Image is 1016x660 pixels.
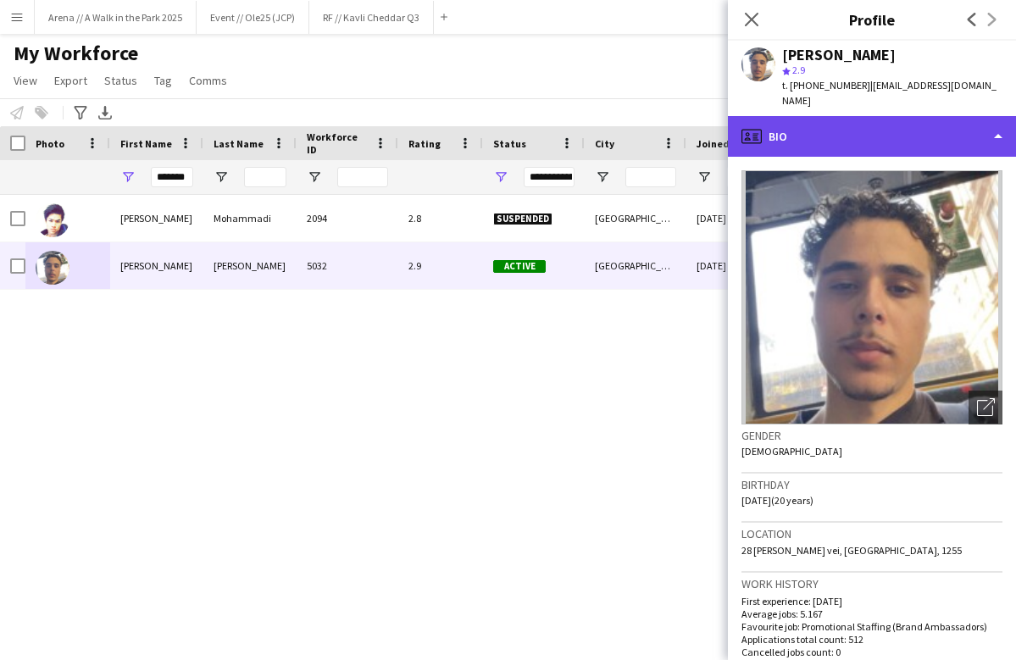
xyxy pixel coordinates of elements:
[595,169,610,185] button: Open Filter Menu
[741,646,1002,658] p: Cancelled jobs count: 0
[741,607,1002,620] p: Average jobs: 5.167
[182,69,234,92] a: Comms
[792,64,805,76] span: 2.9
[36,251,69,285] img: Hussein Alsaedi
[585,195,686,241] div: [GEOGRAPHIC_DATA]
[307,169,322,185] button: Open Filter Menu
[782,79,997,107] span: | [EMAIL_ADDRESS][DOMAIN_NAME]
[104,73,137,88] span: Status
[70,103,91,123] app-action-btn: Advanced filters
[728,116,1016,157] div: Bio
[686,195,788,241] div: [DATE]
[203,242,297,289] div: [PERSON_NAME]
[697,169,712,185] button: Open Filter Menu
[214,137,264,150] span: Last Name
[47,69,94,92] a: Export
[493,137,526,150] span: Status
[7,69,44,92] a: View
[741,576,1002,591] h3: Work history
[741,595,1002,607] p: First experience: [DATE]
[151,167,193,187] input: First Name Filter Input
[782,79,870,92] span: t. [PHONE_NUMBER]
[95,103,115,123] app-action-btn: Export XLSX
[741,445,842,458] span: [DEMOGRAPHIC_DATA]
[585,242,686,289] div: [GEOGRAPHIC_DATA]
[297,195,398,241] div: 2094
[741,526,1002,541] h3: Location
[969,391,1002,424] div: Open photos pop-in
[203,195,297,241] div: Mohammadi
[14,41,138,66] span: My Workforce
[727,167,778,187] input: Joined Filter Input
[741,633,1002,646] p: Applications total count: 512
[297,242,398,289] div: 5032
[35,1,197,34] button: Arena // A Walk in the Park 2025
[54,73,87,88] span: Export
[741,170,1002,424] img: Crew avatar or photo
[337,167,388,187] input: Workforce ID Filter Input
[36,137,64,150] span: Photo
[697,137,730,150] span: Joined
[398,195,483,241] div: 2.8
[307,130,368,156] span: Workforce ID
[741,544,962,557] span: 28 [PERSON_NAME] vei, [GEOGRAPHIC_DATA], 1255
[741,428,1002,443] h3: Gender
[189,73,227,88] span: Comms
[120,169,136,185] button: Open Filter Menu
[728,8,1016,31] h3: Profile
[147,69,179,92] a: Tag
[625,167,676,187] input: City Filter Input
[398,242,483,289] div: 2.9
[493,169,508,185] button: Open Filter Menu
[686,242,788,289] div: [DATE]
[493,213,552,225] span: Suspended
[408,137,441,150] span: Rating
[741,477,1002,492] h3: Birthday
[36,203,69,237] img: Amir Hussein Mohammadi
[741,620,1002,633] p: Favourite job: Promotional Staffing (Brand Ambassadors)
[120,137,172,150] span: First Name
[244,167,286,187] input: Last Name Filter Input
[782,47,896,63] div: [PERSON_NAME]
[214,169,229,185] button: Open Filter Menu
[110,195,203,241] div: [PERSON_NAME]
[154,73,172,88] span: Tag
[309,1,434,34] button: RF // Kavli Cheddar Q3
[741,494,813,507] span: [DATE] (20 years)
[97,69,144,92] a: Status
[595,137,614,150] span: City
[110,242,203,289] div: [PERSON_NAME]
[197,1,309,34] button: Event // Ole25 (JCP)
[493,260,546,273] span: Active
[14,73,37,88] span: View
